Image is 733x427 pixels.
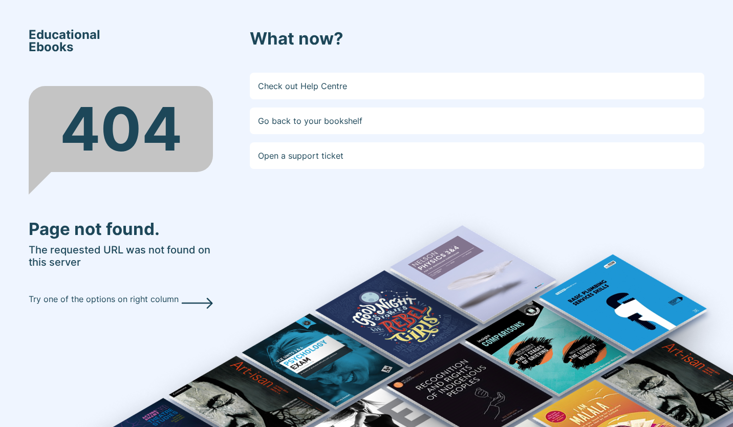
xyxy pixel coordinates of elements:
[250,73,704,99] a: Check out Help Centre
[29,244,213,268] h5: The requested URL was not found on this server
[250,29,704,49] h3: What now?
[29,86,213,172] div: 404
[29,293,179,305] p: Try one of the options on right column
[29,219,213,240] h3: Page not found.
[250,108,704,134] a: Go back to your bookshelf
[250,142,704,169] a: Open a support ticket
[29,29,100,53] span: Educational Ebooks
